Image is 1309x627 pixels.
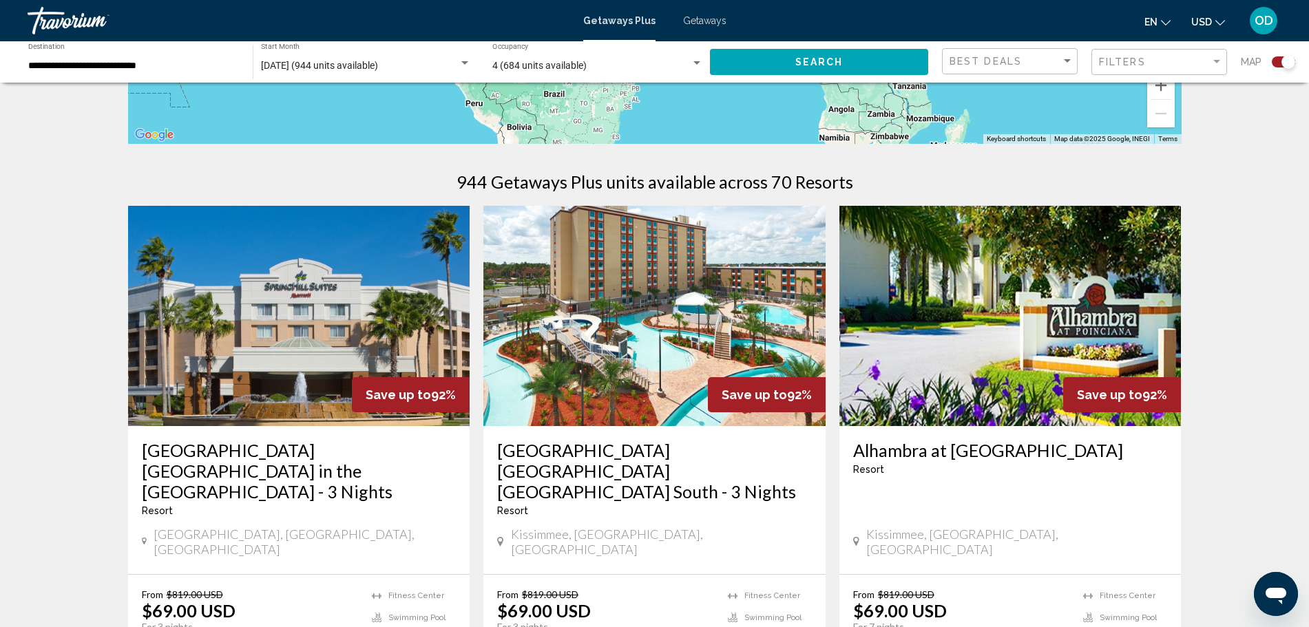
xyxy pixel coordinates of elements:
[1246,6,1281,35] button: User Menu
[853,464,884,475] span: Resort
[1077,387,1142,402] span: Save up to
[853,440,1168,460] a: Alhambra at [GEOGRAPHIC_DATA]
[722,387,787,402] span: Save up to
[744,613,802,622] span: Swimming Pool
[1054,135,1150,142] span: Map data ©2025 Google, INEGI
[511,527,812,557] span: Kissimmee, [GEOGRAPHIC_DATA], [GEOGRAPHIC_DATA]
[744,591,800,600] span: Fitness Center
[1191,17,1212,28] span: USD
[1100,613,1157,622] span: Swimming Pool
[128,206,470,426] img: RR27E01X.jpg
[492,60,587,71] span: 4 (684 units available)
[853,588,875,600] span: From
[497,505,528,516] span: Resort
[987,134,1046,144] button: Keyboard shortcuts
[142,505,173,516] span: Resort
[483,206,826,426] img: RGF1E01X.jpg
[878,588,934,600] span: $819.00 USD
[1100,591,1155,600] span: Fitness Center
[950,56,1022,67] span: Best Deals
[1158,135,1177,142] a: Terms (opens in new tab)
[950,56,1074,67] mat-select: Sort by
[497,588,519,600] span: From
[142,600,235,621] p: $69.00 USD
[352,377,470,412] div: 92%
[795,57,844,68] span: Search
[366,387,431,402] span: Save up to
[1191,12,1225,32] button: Change currency
[154,527,456,557] span: [GEOGRAPHIC_DATA], [GEOGRAPHIC_DATA], [GEOGRAPHIC_DATA]
[142,588,163,600] span: From
[388,591,444,600] span: Fitness Center
[497,440,812,502] a: [GEOGRAPHIC_DATA] [GEOGRAPHIC_DATA] [GEOGRAPHIC_DATA] South - 3 Nights
[1063,377,1181,412] div: 92%
[683,15,726,26] a: Getaways
[132,126,177,144] img: Google
[1241,52,1261,72] span: Map
[708,377,826,412] div: 92%
[1144,17,1158,28] span: en
[1147,100,1175,127] button: Zoom out
[853,600,947,621] p: $69.00 USD
[261,60,378,71] span: [DATE] (944 units available)
[522,588,578,600] span: $819.00 USD
[1254,572,1298,616] iframe: Button to launch messaging window
[28,7,569,34] a: Travorium
[1099,56,1146,67] span: Filters
[132,126,177,144] a: Open this area in Google Maps (opens a new window)
[839,206,1182,426] img: 4036O01X.jpg
[457,171,853,192] h1: 944 Getaways Plus units available across 70 Resorts
[388,613,446,622] span: Swimming Pool
[497,600,591,621] p: $69.00 USD
[167,588,223,600] span: $819.00 USD
[1147,72,1175,99] button: Zoom in
[1091,48,1227,76] button: Filter
[583,15,656,26] a: Getaways Plus
[710,49,928,74] button: Search
[1144,12,1171,32] button: Change language
[1255,14,1273,28] span: OD
[866,527,1167,557] span: Kissimmee, [GEOGRAPHIC_DATA], [GEOGRAPHIC_DATA]
[142,440,457,502] a: [GEOGRAPHIC_DATA] [GEOGRAPHIC_DATA] in the [GEOGRAPHIC_DATA] - 3 Nights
